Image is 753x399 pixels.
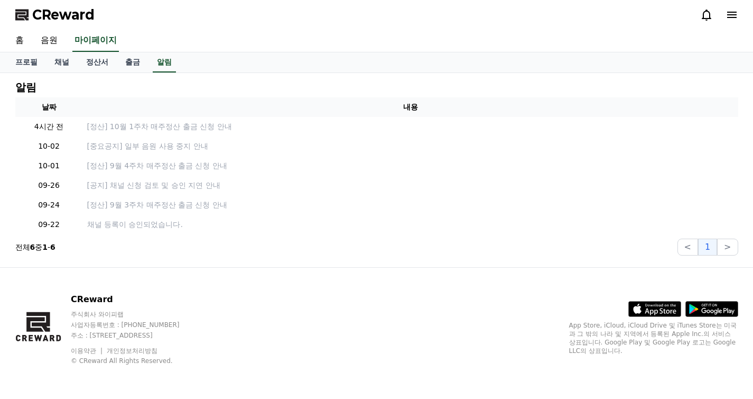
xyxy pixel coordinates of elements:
[15,81,36,93] h4: 알림
[71,347,104,355] a: 이용약관
[15,6,95,23] a: CReward
[32,6,95,23] span: CReward
[71,310,200,319] p: 주식회사 와이피랩
[50,243,55,251] strong: 6
[20,160,79,171] p: 10-01
[78,52,117,72] a: 정산서
[107,347,157,355] a: 개인정보처리방침
[83,97,738,117] th: 내용
[15,97,83,117] th: 날짜
[20,141,79,152] p: 10-02
[15,242,55,252] p: 전체 중 -
[87,121,734,132] a: [정산] 10월 1주차 매주정산 출금 신청 안내
[20,180,79,191] p: 09-26
[20,121,79,132] p: 4시간 전
[72,30,119,52] a: 마이페이지
[87,160,734,171] a: [정산] 9월 4주차 매주정산 출금 신청 안내
[677,239,698,256] button: <
[117,52,148,72] a: 출금
[698,239,717,256] button: 1
[87,180,734,191] a: [공지] 채널 신청 검토 및 승인 지연 안내
[87,141,734,152] a: [중요공지] 일부 음원 사용 중지 안내
[30,243,35,251] strong: 6
[569,321,738,355] p: App Store, iCloud, iCloud Drive 및 iTunes Store는 미국과 그 밖의 나라 및 지역에서 등록된 Apple Inc.의 서비스 상표입니다. Goo...
[20,199,79,211] p: 09-24
[7,52,46,72] a: 프로필
[71,331,200,340] p: 주소 : [STREET_ADDRESS]
[71,321,200,329] p: 사업자등록번호 : [PHONE_NUMBER]
[32,30,66,52] a: 음원
[87,199,734,211] a: [정산] 9월 3주차 매주정산 출금 신청 안내
[46,52,78,72] a: 채널
[71,293,200,306] p: CReward
[71,357,200,365] p: © CReward All Rights Reserved.
[20,219,79,230] p: 09-22
[717,239,738,256] button: >
[153,52,176,72] a: 알림
[87,219,734,230] p: 채널 등록이 승인되었습니다.
[42,243,48,251] strong: 1
[7,30,32,52] a: 홈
